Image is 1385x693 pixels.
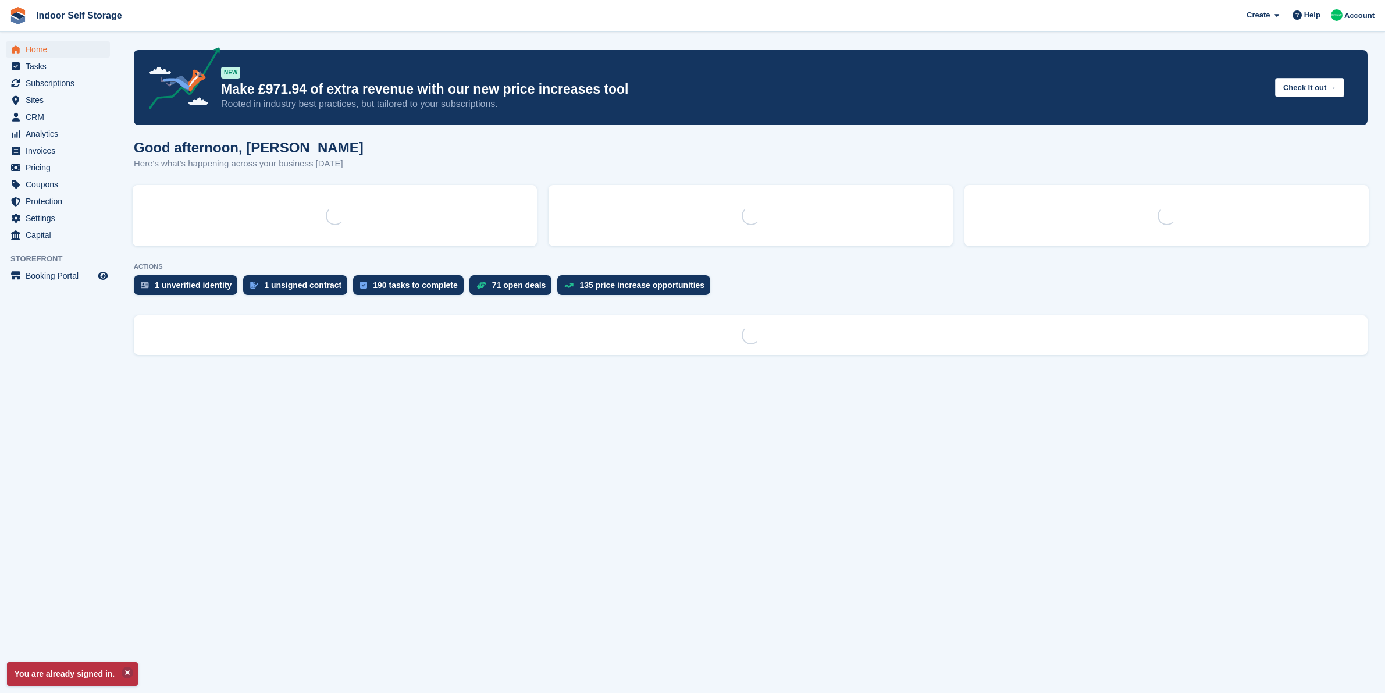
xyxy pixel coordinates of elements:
a: menu [6,268,110,284]
span: Home [26,41,95,58]
a: menu [6,126,110,142]
img: price-adjustments-announcement-icon-8257ccfd72463d97f412b2fc003d46551f7dbcb40ab6d574587a9cd5c0d94... [139,47,220,113]
p: You are already signed in. [7,662,138,686]
a: menu [6,75,110,91]
div: 71 open deals [492,280,546,290]
a: 71 open deals [469,275,558,301]
a: menu [6,227,110,243]
span: Analytics [26,126,95,142]
a: menu [6,143,110,159]
span: Account [1344,10,1375,22]
p: ACTIONS [134,263,1368,271]
a: Preview store [96,269,110,283]
span: Protection [26,193,95,209]
span: Help [1304,9,1320,21]
span: Settings [26,210,95,226]
a: menu [6,210,110,226]
img: price_increase_opportunities-93ffe204e8149a01c8c9dc8f82e8f89637d9d84a8eef4429ea346261dce0b2c0.svg [564,283,574,288]
span: Sites [26,92,95,108]
div: 135 price increase opportunities [579,280,704,290]
div: NEW [221,67,240,79]
img: contract_signature_icon-13c848040528278c33f63329250d36e43548de30e8caae1d1a13099fd9432cc5.svg [250,282,258,289]
span: CRM [26,109,95,125]
span: Storefront [10,253,116,265]
a: menu [6,41,110,58]
div: 1 unverified identity [155,280,232,290]
span: Pricing [26,159,95,176]
span: Capital [26,227,95,243]
img: deal-1b604bf984904fb50ccaf53a9ad4b4a5d6e5aea283cecdc64d6e3604feb123c2.svg [476,281,486,289]
p: Make £971.94 of extra revenue with our new price increases tool [221,81,1266,98]
a: menu [6,159,110,176]
a: 1 unsigned contract [243,275,353,301]
span: Invoices [26,143,95,159]
a: Indoor Self Storage [31,6,127,25]
img: task-75834270c22a3079a89374b754ae025e5fb1db73e45f91037f5363f120a921f8.svg [360,282,367,289]
a: 190 tasks to complete [353,275,469,301]
img: verify_identity-adf6edd0f0f0b5bbfe63781bf79b02c33cf7c696d77639b501bdc392416b5a36.svg [141,282,149,289]
a: menu [6,58,110,74]
h1: Good afternoon, [PERSON_NAME] [134,140,364,155]
a: 1 unverified identity [134,275,243,301]
span: Booking Portal [26,268,95,284]
div: 1 unsigned contract [264,280,341,290]
span: Tasks [26,58,95,74]
img: Helen Nicholls [1331,9,1343,21]
a: 135 price increase opportunities [557,275,716,301]
span: Subscriptions [26,75,95,91]
a: menu [6,92,110,108]
a: menu [6,176,110,193]
p: Here's what's happening across your business [DATE] [134,157,364,170]
button: Check it out → [1275,78,1344,97]
div: 190 tasks to complete [373,280,458,290]
a: menu [6,109,110,125]
p: Rooted in industry best practices, but tailored to your subscriptions. [221,98,1266,111]
a: menu [6,193,110,209]
img: stora-icon-8386f47178a22dfd0bd8f6a31ec36ba5ce8667c1dd55bd0f319d3a0aa187defe.svg [9,7,27,24]
span: Coupons [26,176,95,193]
span: Create [1247,9,1270,21]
